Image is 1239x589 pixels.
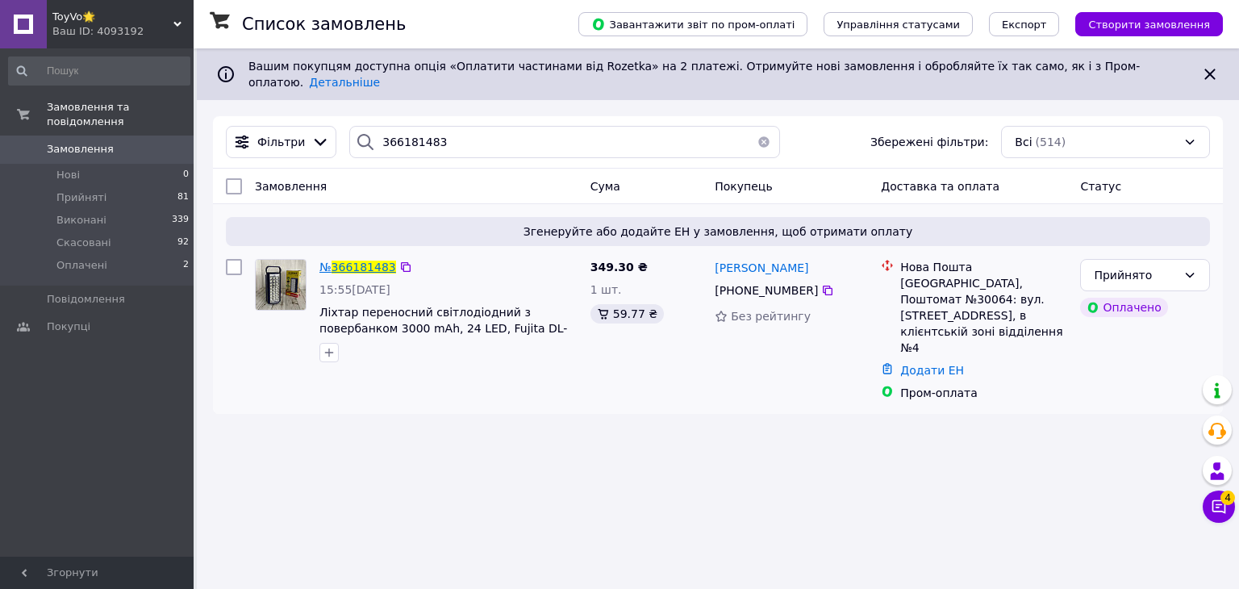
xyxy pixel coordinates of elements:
[47,320,90,334] span: Покупці
[52,24,194,39] div: Ваш ID: 4093192
[881,180,999,193] span: Доставка та оплата
[578,12,807,36] button: Завантажити звіт по пром-оплаті
[836,19,960,31] span: Управління статусами
[319,306,567,351] a: Ліхтар переносний світлодіодний з повербанком 3000 mAh, 24 LED, Fujita DL-2606 Синій / Акумулятор...
[590,283,622,296] span: 1 шт.
[711,279,821,302] div: [PHONE_NUMBER]
[349,126,779,158] input: Пошук за номером замовлення, ПІБ покупця, номером телефону, Email, номером накладної
[47,100,194,129] span: Замовлення та повідомлення
[748,126,780,158] button: Очистить
[242,15,406,34] h1: Список замовлень
[232,223,1204,240] span: Згенеруйте або додайте ЕН у замовлення, щоб отримати оплату
[1094,266,1177,284] div: Прийнято
[1002,19,1047,31] span: Експорт
[715,180,772,193] span: Покупець
[715,260,808,276] a: [PERSON_NAME]
[257,134,305,150] span: Фільтри
[870,134,988,150] span: Збережені фільтри:
[172,213,189,228] span: 339
[1080,180,1121,193] span: Статус
[319,261,396,274] a: №366181483
[248,60,1140,89] span: Вашим покупцям доступна опція «Оплатити частинами від Rozetka» на 2 платежі. Отримуйте нові замов...
[1220,487,1235,502] span: 4
[255,259,307,311] a: Фото товару
[900,364,964,377] a: Додати ЕН
[177,236,189,250] span: 92
[900,275,1067,356] div: [GEOGRAPHIC_DATA], Поштомат №30064: вул. [STREET_ADDRESS], в клієнтській зоні відділення №4
[183,258,189,273] span: 2
[900,385,1067,401] div: Пром-оплата
[183,168,189,182] span: 0
[591,17,795,31] span: Завантажити звіт по пром-оплаті
[52,10,173,24] span: ToyVo🌟
[255,180,327,193] span: Замовлення
[56,168,80,182] span: Нові
[824,12,973,36] button: Управління статусами
[319,261,332,274] span: №
[1036,136,1066,148] span: (514)
[319,283,390,296] span: 15:55[DATE]
[731,310,811,323] span: Без рейтингу
[590,261,648,274] span: 349.30 ₴
[1203,491,1235,523] button: Чат з покупцем4
[256,260,306,310] img: Фото товару
[989,12,1060,36] button: Експорт
[56,190,106,205] span: Прийняті
[56,258,107,273] span: Оплачені
[1080,298,1167,317] div: Оплачено
[1059,17,1223,30] a: Створити замовлення
[47,142,114,157] span: Замовлення
[1075,12,1223,36] button: Створити замовлення
[332,261,396,274] span: 366181483
[1088,19,1210,31] span: Створити замовлення
[1015,134,1032,150] span: Всі
[56,213,106,228] span: Виконані
[590,304,664,324] div: 59.77 ₴
[8,56,190,86] input: Пошук
[177,190,189,205] span: 81
[900,259,1067,275] div: Нова Пошта
[715,261,808,274] span: [PERSON_NAME]
[590,180,620,193] span: Cума
[47,292,125,307] span: Повідомлення
[309,76,380,89] a: Детальніше
[56,236,111,250] span: Скасовані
